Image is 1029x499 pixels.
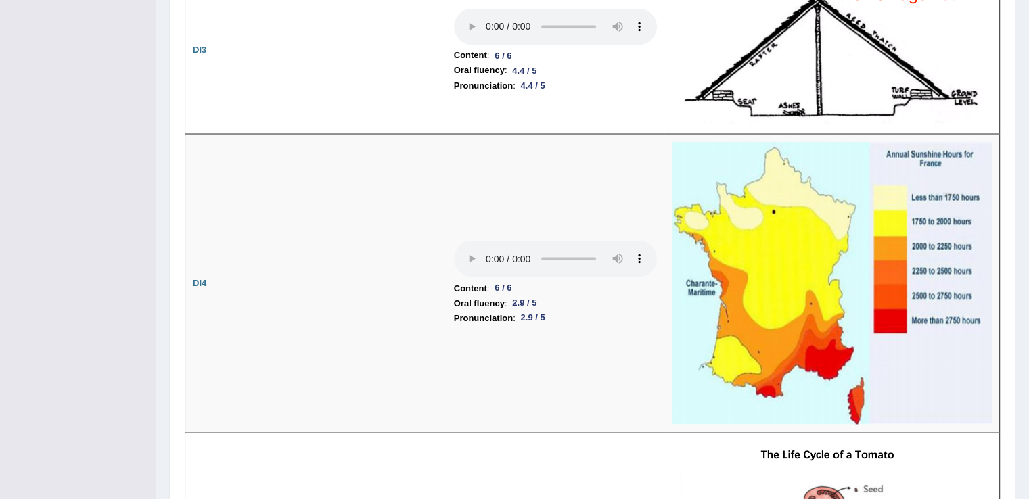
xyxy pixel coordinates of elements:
[454,310,513,325] b: Pronunciation
[454,63,505,78] b: Oral fluency
[454,78,657,93] li: :
[454,48,487,63] b: Content
[454,310,657,325] li: :
[454,295,657,310] li: :
[489,281,517,295] div: 6 / 6
[454,63,657,78] li: :
[516,78,551,93] div: 4.4 / 5
[507,295,542,310] div: 2.9 / 5
[454,78,513,93] b: Pronunciation
[507,64,542,78] div: 4.4 / 5
[454,48,657,63] li: :
[454,295,505,310] b: Oral fluency
[193,45,206,55] b: DI3
[516,310,551,325] div: 2.9 / 5
[454,281,487,295] b: Content
[193,277,206,287] b: DI4
[489,49,517,63] div: 6 / 6
[454,281,657,295] li: :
